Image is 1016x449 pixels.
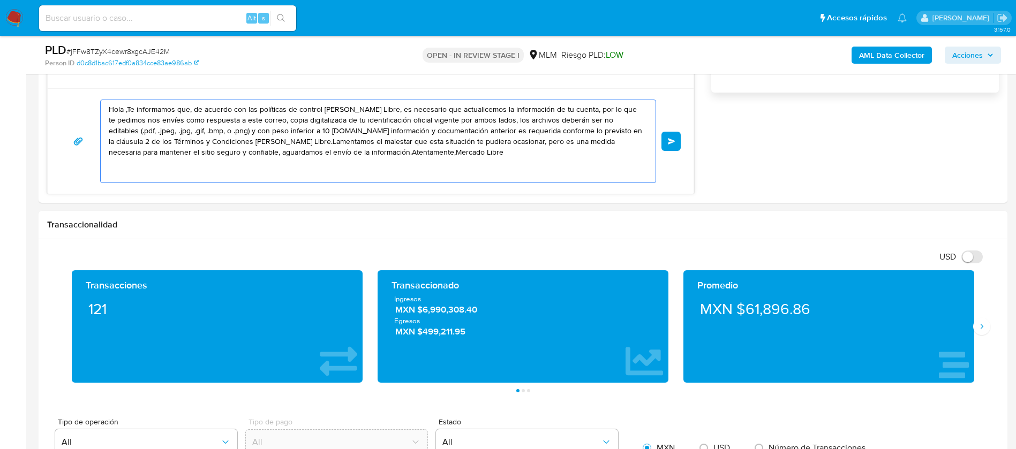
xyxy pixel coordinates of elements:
[952,47,983,64] span: Acciones
[997,12,1008,24] a: Salir
[47,219,999,230] h1: Transaccionalidad
[262,13,265,23] span: s
[994,25,1011,34] span: 3.157.0
[852,47,932,64] button: AML Data Collector
[247,13,256,23] span: Alt
[109,100,642,182] textarea: Hola ,Te informamos que, de acuerdo con las políticas de control [PERSON_NAME] Libre, es necesari...
[45,58,74,68] b: Person ID
[827,12,887,24] span: Accesos rápidos
[932,13,993,23] p: alicia.aldreteperez@mercadolibre.com.mx
[561,49,623,61] span: Riesgo PLD:
[528,49,557,61] div: MLM
[606,49,623,61] span: LOW
[66,46,170,57] span: # jFFw8TZyX4cewr8xgcAJE42M
[898,13,907,22] a: Notificaciones
[77,58,199,68] a: d0c8d1bac617edf0a834cce83ae986ab
[945,47,1001,64] button: Acciones
[45,41,66,58] b: PLD
[661,132,681,151] button: Enviar
[423,48,524,63] p: OPEN - IN REVIEW STAGE I
[859,47,924,64] b: AML Data Collector
[39,11,296,25] input: Buscar usuario o caso...
[270,11,292,26] button: search-icon
[668,138,675,144] span: Enviar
